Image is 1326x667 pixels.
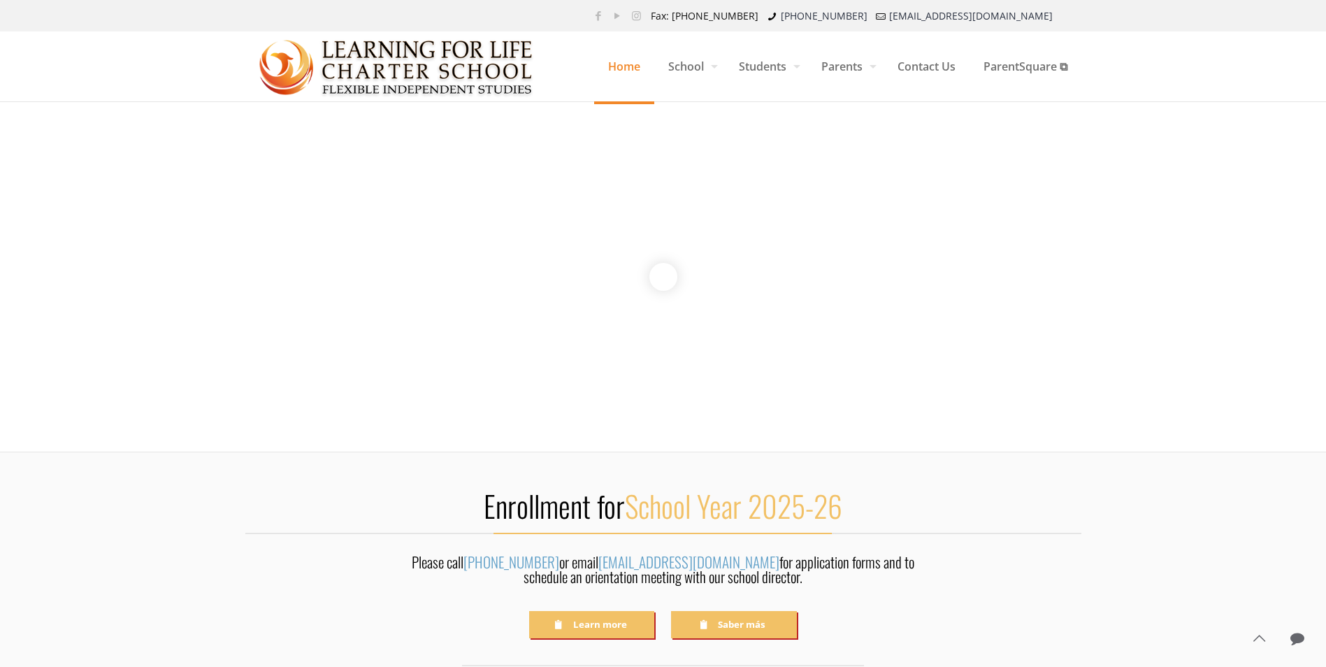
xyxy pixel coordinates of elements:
[594,45,654,87] span: Home
[874,9,888,22] i: mail
[807,45,884,87] span: Parents
[970,45,1081,87] span: ParentSquare ⧉
[625,484,842,527] span: School Year 2025-26
[591,8,606,22] a: Facebook icon
[259,31,534,101] a: Learning for Life Charter School
[1244,624,1274,653] a: Back to top icon
[629,8,644,22] a: Instagram icon
[781,9,867,22] a: [PHONE_NUMBER]
[529,611,654,638] a: Learn more
[884,31,970,101] a: Contact Us
[398,554,928,591] div: Please call or email for application forms and to schedule an orientation meeting with our school...
[970,31,1081,101] a: ParentSquare ⧉
[725,45,807,87] span: Students
[245,487,1081,524] h2: Enrollment for
[598,551,779,573] a: [EMAIL_ADDRESS][DOMAIN_NAME]
[807,31,884,101] a: Parents
[725,31,807,101] a: Students
[884,45,970,87] span: Contact Us
[610,8,625,22] a: YouTube icon
[654,45,725,87] span: School
[463,551,559,573] a: [PHONE_NUMBER]
[259,32,534,102] img: Home
[654,31,725,101] a: School
[765,9,779,22] i: phone
[889,9,1053,22] a: [EMAIL_ADDRESS][DOMAIN_NAME]
[594,31,654,101] a: Home
[671,611,796,638] a: Saber más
